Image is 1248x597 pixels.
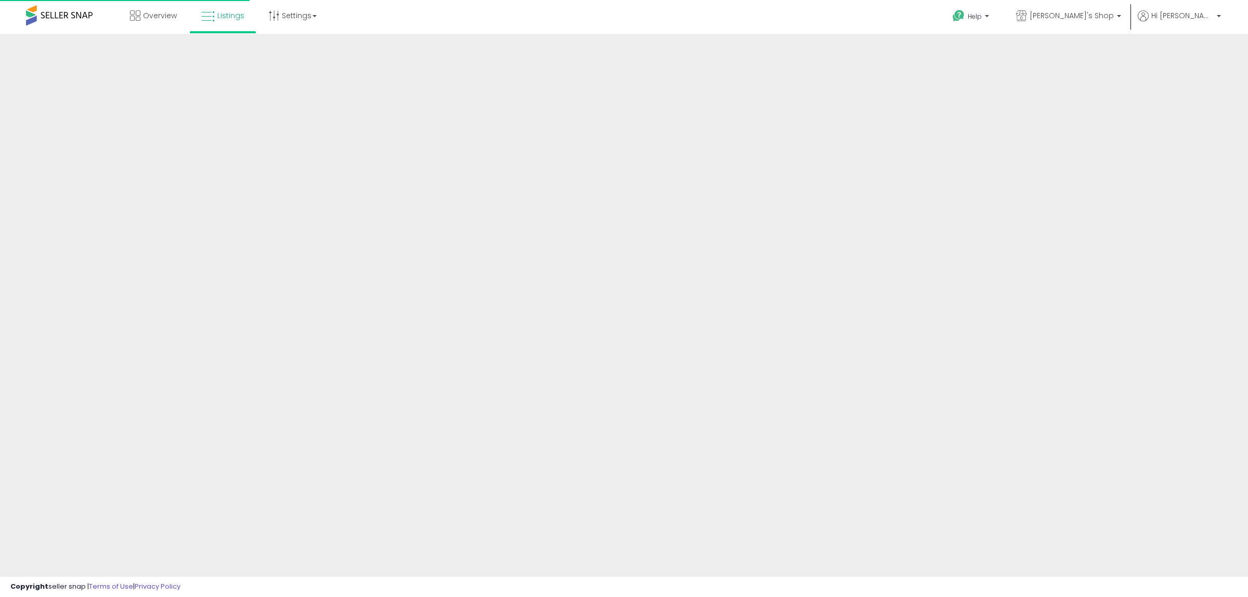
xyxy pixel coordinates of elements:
[217,10,244,21] span: Listings
[968,12,982,21] span: Help
[1138,10,1221,34] a: Hi [PERSON_NAME]
[944,2,999,34] a: Help
[1151,10,1214,21] span: Hi [PERSON_NAME]
[143,10,177,21] span: Overview
[952,9,965,22] i: Get Help
[1030,10,1114,21] span: [PERSON_NAME]'s Shop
